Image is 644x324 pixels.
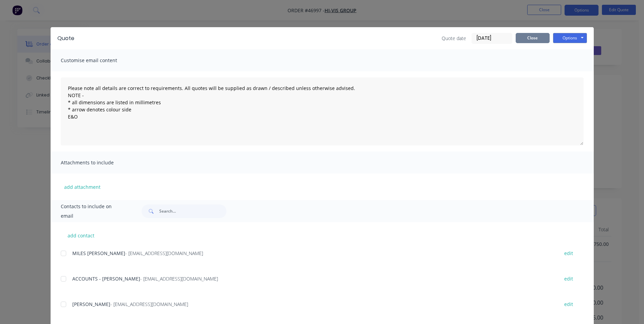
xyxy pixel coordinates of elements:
[159,204,226,218] input: Search...
[560,300,577,309] button: edit
[560,249,577,258] button: edit
[72,250,125,256] span: MILES [PERSON_NAME]
[61,56,135,65] span: Customise email content
[553,33,587,43] button: Options
[516,33,550,43] button: Close
[110,301,188,307] span: - [EMAIL_ADDRESS][DOMAIN_NAME]
[61,77,584,145] textarea: Please note all details are correct to requirements. All quotes will be supplied as drawn / descr...
[61,202,125,221] span: Contacts to include on email
[125,250,203,256] span: - [EMAIL_ADDRESS][DOMAIN_NAME]
[140,275,218,282] span: - [EMAIL_ADDRESS][DOMAIN_NAME]
[61,230,102,240] button: add contact
[61,182,104,192] button: add attachment
[57,34,74,42] div: Quote
[72,301,110,307] span: [PERSON_NAME]
[442,35,466,42] span: Quote date
[61,158,135,167] span: Attachments to include
[72,275,140,282] span: ACCOUNTS - [PERSON_NAME]
[560,274,577,283] button: edit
